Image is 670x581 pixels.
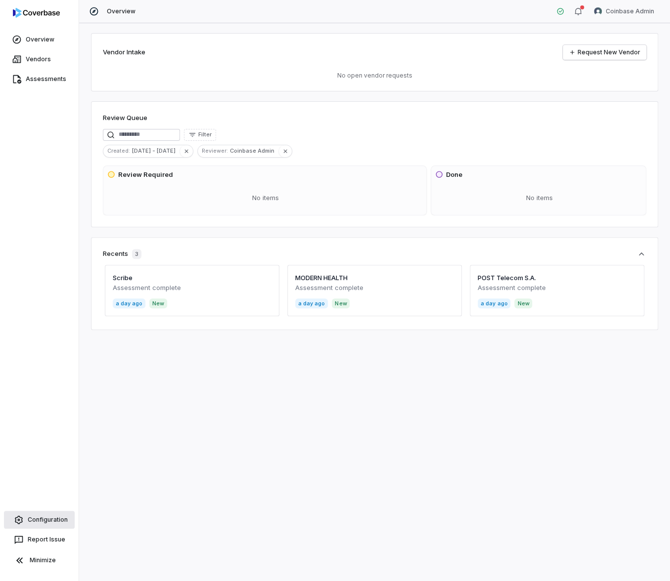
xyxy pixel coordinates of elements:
a: Vendors [2,50,77,68]
a: Request New Vendor [563,45,646,60]
h1: Review Queue [103,113,147,123]
span: Created : [103,146,132,155]
h2: Vendor Intake [103,47,145,57]
span: Overview [26,36,54,43]
h3: Review Required [118,170,173,180]
span: Report Issue [28,536,65,543]
span: Configuration [28,516,68,524]
span: Vendors [26,55,51,63]
span: [DATE] - [DATE] [132,146,179,155]
span: Coinbase Admin [606,7,654,15]
p: No open vendor requests [103,72,646,80]
span: Assessments [26,75,66,83]
a: POST Telecom S.A. [478,274,536,282]
div: No items [107,185,424,211]
a: Configuration [4,511,75,529]
span: Overview [107,7,135,15]
button: Recents3 [103,249,646,259]
button: Minimize [4,550,75,570]
button: Coinbase Admin avatarCoinbase Admin [588,4,660,19]
h3: Done [446,170,462,180]
div: No items [435,185,644,211]
span: Coinbase Admin [230,146,278,155]
a: Assessments [2,70,77,88]
span: Minimize [30,556,56,564]
span: Reviewer : [198,146,230,155]
button: Filter [184,129,216,141]
a: Overview [2,31,77,48]
div: Recents [103,249,141,259]
img: Coinbase Admin avatar [594,7,602,15]
span: Filter [198,131,212,138]
button: Report Issue [4,531,75,548]
img: logo-D7KZi-bG.svg [13,8,60,18]
span: 3 [132,249,141,259]
a: Scribe [113,274,133,282]
a: MODERN HEALTH [295,274,348,282]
